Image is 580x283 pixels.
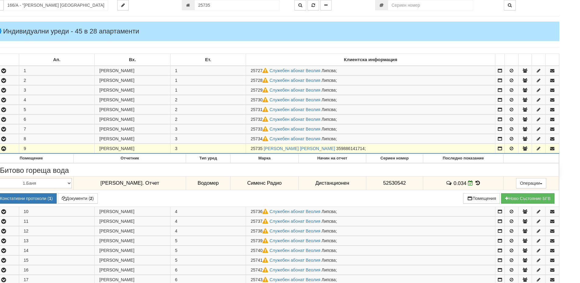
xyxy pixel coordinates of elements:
[246,76,495,85] td: ;
[251,68,269,73] span: Партида №
[246,256,495,265] td: ;
[322,219,336,224] span: Липсва
[251,209,269,214] span: Партида №
[95,124,170,134] td: [PERSON_NAME]
[423,154,504,163] th: Последно показание
[246,86,495,95] td: ;
[269,267,320,272] a: Служебен абонат Веолия
[49,196,51,201] b: 1
[501,193,554,204] button: Новo Състояние БГВ
[269,97,320,102] a: Служебен абонат Веолия
[95,265,170,275] td: [PERSON_NAME]
[246,236,495,246] td: ;
[251,277,269,282] span: Партида №
[251,78,269,83] span: Партида №
[299,154,366,163] th: Начин на отчет
[269,117,320,122] a: Служебен абонат Веолия
[19,66,95,75] td: 1
[19,207,95,216] td: 10
[322,209,336,214] span: Липсва
[246,124,495,134] td: ;
[205,57,211,62] b: Ет.
[95,207,170,216] td: [PERSON_NAME]
[246,105,495,114] td: ;
[251,136,269,141] span: Партида №
[463,193,500,204] button: Помещения
[175,229,178,233] span: 4
[269,107,320,112] a: Служебен абонат Веолия
[129,57,136,62] b: Вх.
[518,54,532,66] td: : No sort applied, sorting is disabled
[322,136,336,141] span: Липсва
[175,209,178,214] span: 4
[322,88,336,93] span: Липсва
[246,134,495,144] td: ;
[246,54,495,66] td: Клиентска информация: No sort applied, sorting is disabled
[95,236,170,246] td: [PERSON_NAME]
[322,277,336,282] span: Липсва
[95,54,170,66] td: Вх.: No sort applied, sorting is disabled
[251,238,269,243] span: Партида №
[95,66,170,75] td: [PERSON_NAME]
[95,217,170,226] td: [PERSON_NAME]
[90,196,93,201] b: 2
[251,117,269,122] span: Партида №
[322,127,336,131] span: Липсва
[19,134,95,144] td: 8
[19,76,95,85] td: 2
[546,54,559,66] td: : No sort applied, sorting is disabled
[175,248,178,253] span: 5
[186,176,230,190] td: Водомер
[175,238,178,243] span: 5
[269,136,320,141] a: Служебен абонат Веолия
[19,115,95,124] td: 6
[269,248,320,253] a: Служебен абонат Веолия
[175,267,178,272] span: 6
[322,117,336,122] span: Липсва
[170,54,246,66] td: Ет.: No sort applied, sorting is disabled
[269,258,320,263] a: Служебен абонат Веолия
[95,76,170,85] td: [PERSON_NAME]
[95,95,170,105] td: [PERSON_NAME]
[269,238,320,243] a: Служебен абонат Веолия
[251,267,269,272] span: Партида №
[246,265,495,275] td: ;
[95,105,170,114] td: [PERSON_NAME]
[246,246,495,255] td: ;
[19,105,95,114] td: 5
[251,258,269,263] span: Партида №
[251,127,269,131] span: Партида №
[19,124,95,134] td: 7
[95,144,170,154] td: [PERSON_NAME]
[336,146,364,151] span: 359886141714
[269,78,320,83] a: Служебен абонат Веолия
[246,66,495,75] td: ;
[95,115,170,124] td: [PERSON_NAME]
[19,144,95,154] td: 9
[322,68,336,73] span: Липсва
[322,78,336,83] span: Липсва
[504,54,518,66] td: : No sort applied, sorting is disabled
[251,229,269,233] span: Партида №
[516,178,547,188] button: Операции
[322,248,336,253] span: Липсва
[230,154,298,163] th: Марка
[246,207,495,216] td: ;
[19,236,95,246] td: 13
[251,219,269,224] span: Партида №
[322,107,336,112] span: Липсва
[95,226,170,236] td: [PERSON_NAME]
[251,146,262,151] span: Партида №
[532,54,546,66] td: : No sort applied, sorting is disabled
[322,267,336,272] span: Липсва
[269,229,320,233] a: Служебен абонат Веолия
[19,256,95,265] td: 15
[454,180,466,186] span: 0.034
[175,107,178,112] span: 2
[251,97,269,102] span: Партида №
[175,146,178,151] span: 3
[269,209,320,214] a: Служебен абонат Веолия
[175,97,178,102] span: 2
[175,258,178,263] span: 5
[175,68,178,73] span: 1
